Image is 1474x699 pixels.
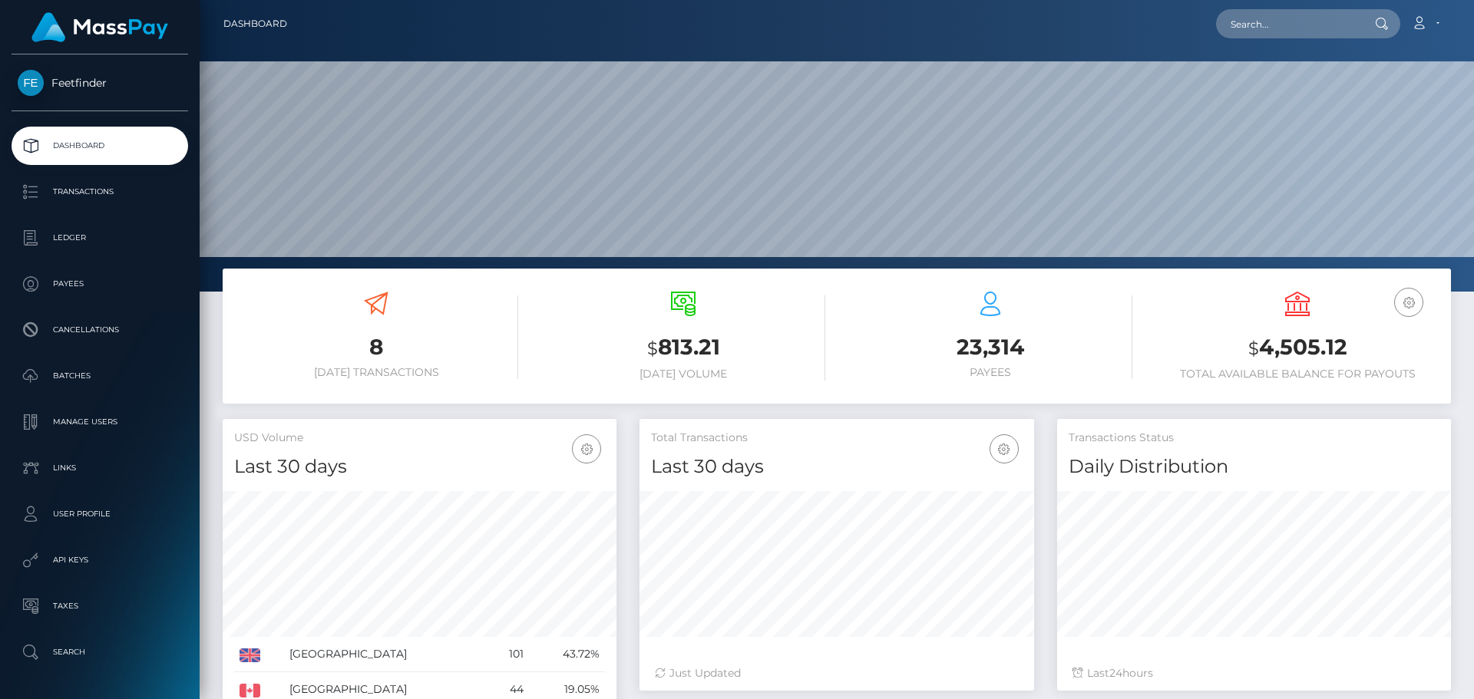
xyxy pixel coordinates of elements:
h3: 4,505.12 [1155,332,1439,364]
p: Cancellations [18,318,182,341]
p: Dashboard [18,134,182,157]
img: Feetfinder [18,70,44,96]
h4: Daily Distribution [1069,453,1439,480]
span: Feetfinder [12,76,188,90]
a: Links [12,449,188,487]
p: User Profile [18,503,182,526]
p: Links [18,457,182,480]
p: Ledger [18,226,182,249]
h6: Total Available Balance for Payouts [1155,368,1439,381]
p: Manage Users [18,410,182,434]
img: MassPay Logo [31,12,168,42]
a: Dashboard [12,127,188,165]
p: Batches [18,364,182,387]
p: Search [18,641,182,664]
a: Ledger [12,219,188,257]
h4: Last 30 days [234,453,605,480]
h6: [DATE] Volume [541,368,825,381]
a: Batches [12,357,188,395]
small: $ [1248,338,1259,359]
a: Taxes [12,587,188,625]
h5: Total Transactions [651,430,1022,446]
h5: Transactions Status [1069,430,1439,446]
a: API Keys [12,541,188,579]
p: API Keys [18,549,182,572]
input: Search... [1216,9,1360,38]
p: Transactions [18,180,182,203]
a: Search [12,633,188,671]
h3: 23,314 [848,332,1132,362]
small: $ [647,338,658,359]
a: Dashboard [223,8,287,40]
div: Last hours [1072,665,1436,681]
h3: 813.21 [541,332,825,364]
p: Payees [18,272,182,295]
a: User Profile [12,495,188,533]
a: Manage Users [12,403,188,441]
h6: [DATE] Transactions [234,366,518,379]
p: Taxes [18,595,182,618]
h6: Payees [848,366,1132,379]
img: CA.png [240,684,260,697]
h5: USD Volume [234,430,605,446]
a: Transactions [12,173,188,211]
h3: 8 [234,332,518,362]
a: Cancellations [12,311,188,349]
a: Payees [12,265,188,303]
h4: Last 30 days [651,453,1022,480]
